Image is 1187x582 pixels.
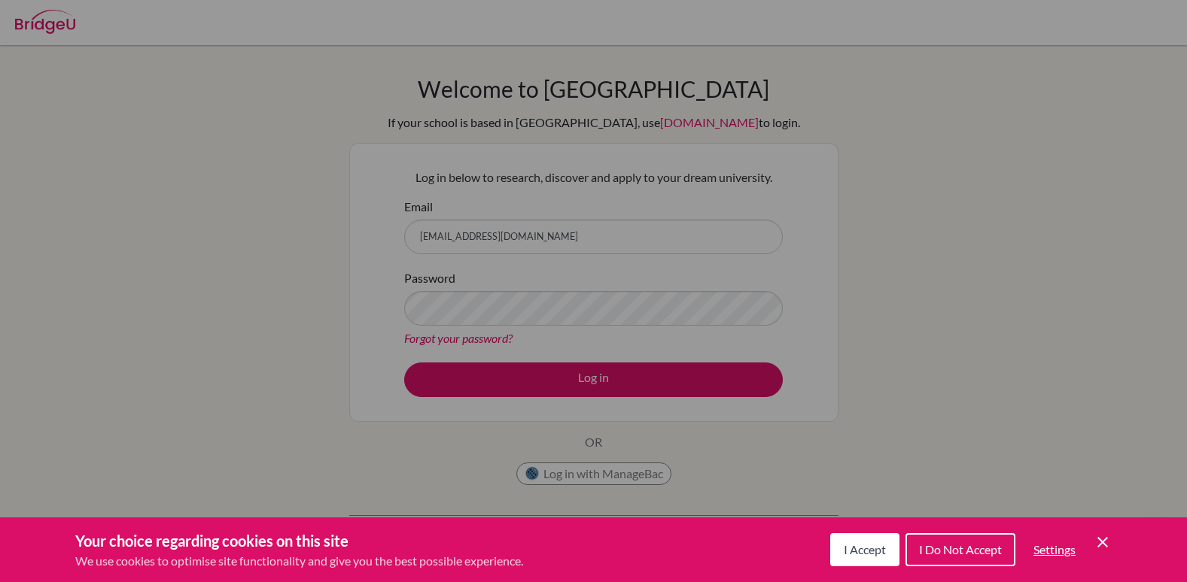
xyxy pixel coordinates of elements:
[1094,533,1112,551] button: Save and close
[1021,535,1088,565] button: Settings
[919,542,1002,556] span: I Do Not Accept
[844,542,886,556] span: I Accept
[75,552,523,570] p: We use cookies to optimise site functionality and give you the best possible experience.
[75,529,523,552] h3: Your choice regarding cookies on this site
[1033,542,1076,556] span: Settings
[905,533,1015,566] button: I Do Not Accept
[830,533,899,566] button: I Accept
